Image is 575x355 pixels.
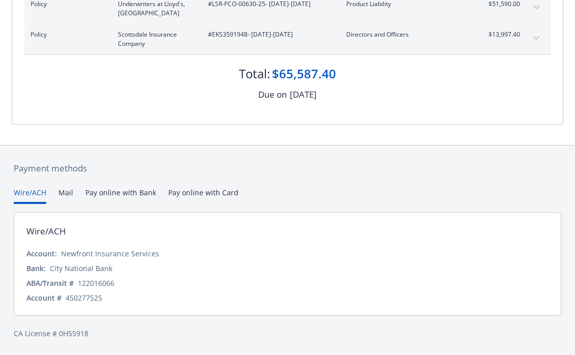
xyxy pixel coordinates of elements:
[14,328,561,339] div: CA License # 0H55918
[26,278,74,288] div: ABA/Transit #
[26,292,62,303] div: Account #
[290,88,317,101] div: [DATE]
[272,65,336,82] div: $65,587.40
[14,187,46,204] button: Wire/ACH
[14,162,561,175] div: Payment methods
[118,30,192,48] span: Scottsdale Insurance Company
[26,248,57,259] div: Account:
[528,30,544,46] button: expand content
[239,65,270,82] div: Total:
[346,30,466,39] span: Directors and Officers
[31,30,102,39] span: Policy
[85,187,156,204] button: Pay online with Bank
[26,225,66,238] div: Wire/ACH
[208,30,330,39] span: #EKS3591948 - [DATE]-[DATE]
[482,30,520,39] span: $13,997.40
[50,263,112,274] div: City National Bank
[168,187,238,204] button: Pay online with Card
[26,263,46,274] div: Bank:
[24,24,551,54] div: PolicyScottsdale Insurance Company#EKS3591948- [DATE]-[DATE]Directors and Officers$13,997.40expan...
[66,292,102,303] div: 450277525
[58,187,73,204] button: Mail
[61,248,159,259] div: Newfront Insurance Services
[78,278,114,288] div: 122016066
[258,88,287,101] div: Due on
